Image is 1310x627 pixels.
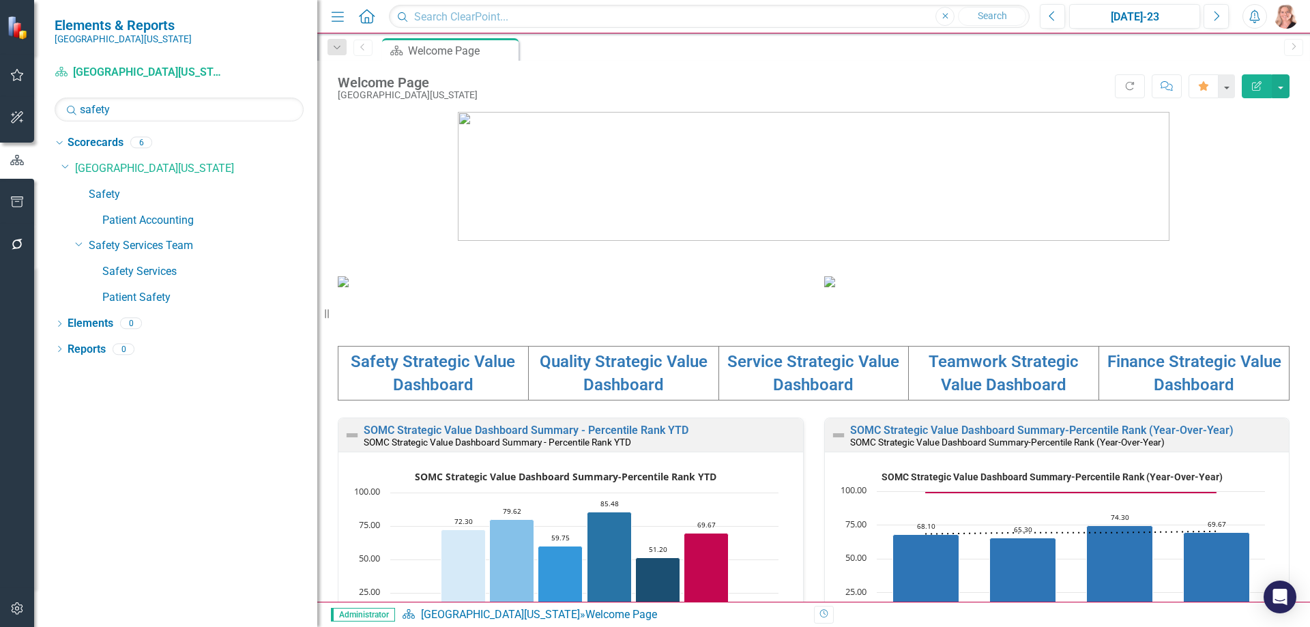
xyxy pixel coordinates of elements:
[359,519,380,531] text: 75.00
[55,17,192,33] span: Elements & Reports
[841,484,867,496] text: 100.00
[55,65,225,81] a: [GEOGRAPHIC_DATA][US_STATE]
[1069,4,1200,29] button: [DATE]-23
[102,213,317,229] a: Patient Accounting
[1111,512,1129,522] text: 74.30
[421,608,580,621] a: [GEOGRAPHIC_DATA][US_STATE]
[359,585,380,598] text: 25.00
[1107,352,1281,394] a: Finance Strategic Value Dashboard
[958,7,1026,26] button: Search
[989,538,1056,626] path: FY2022, 65.3. Percentile Rank.
[130,137,152,149] div: 6
[490,519,534,626] g: Quality, bar series 2 of 6 with 1 bar.
[359,552,380,564] text: 50.00
[1086,525,1152,626] path: FY2023, 74.3. Percentile Rank.
[120,318,142,330] div: 0
[1183,532,1249,626] path: FY2024, 69.67. Percentile Rank.
[55,33,192,44] small: [GEOGRAPHIC_DATA][US_STATE]
[89,187,317,203] a: Safety
[824,276,835,287] img: download%20somc%20strategic%20values%20v2.png
[538,546,583,626] path: FY2024, 59.75. Service.
[882,471,1223,482] text: SOMC Strategic Value Dashboard Summary-Percentile Rank (Year-Over-Year)
[684,533,729,626] g: Overall YTD, bar series 6 of 6 with 1 bar.
[850,424,1234,437] a: SOMC Strategic Value Dashboard Summary-Percentile Rank (Year-Over-Year)
[331,608,395,622] span: Administrator
[830,427,847,443] img: Not Defined
[102,290,317,306] a: Patient Safety
[727,352,899,394] a: Service Strategic Value Dashboard
[600,499,619,508] text: 85.48
[364,437,631,448] small: SOMC Strategic Value Dashboard Summary - Percentile Rank YTD
[55,98,304,121] input: Search Below...
[441,529,486,626] path: FY2024, 72.3. Safety.
[75,161,317,177] a: [GEOGRAPHIC_DATA][US_STATE]
[338,75,478,90] div: Welcome Page
[845,551,867,564] text: 50.00
[389,5,1030,29] input: Search ClearPoint...
[503,506,521,516] text: 79.62
[551,533,570,542] text: 59.75
[636,557,680,626] g: Finance, bar series 5 of 6 with 1 bar.
[922,490,1219,495] g: Goal, series 2 of 3. Line with 4 data points.
[585,608,657,621] div: Welcome Page
[1274,4,1298,29] img: Tiffany LaCoste
[113,343,134,355] div: 0
[697,520,716,529] text: 69.67
[978,10,1007,21] span: Search
[587,512,632,626] path: FY2024, 85.48. Teamwork.
[408,42,515,59] div: Welcome Page
[649,544,667,554] text: 51.20
[845,518,867,530] text: 75.00
[344,427,360,443] img: Not Defined
[68,316,113,332] a: Elements
[1074,9,1195,25] div: [DATE]-23
[929,352,1079,394] a: Teamwork Strategic Value Dashboard
[7,16,31,40] img: ClearPoint Strategy
[102,264,317,280] a: Safety Services
[1264,581,1296,613] div: Open Intercom Messenger
[850,437,1165,448] small: SOMC Strategic Value Dashboard Summary-Percentile Rank (Year-Over-Year)
[68,135,123,151] a: Scorecards
[1014,525,1032,534] text: 65.30
[68,342,106,358] a: Reports
[540,352,708,394] a: Quality Strategic Value Dashboard
[538,546,583,626] g: Service, bar series 3 of 6 with 1 bar.
[490,519,534,626] path: FY2024, 79.62. Quality.
[454,516,473,526] text: 72.30
[845,585,867,598] text: 25.00
[402,607,804,623] div: »
[892,534,959,626] path: FY2021, 68.1. Percentile Rank.
[338,90,478,100] div: [GEOGRAPHIC_DATA][US_STATE]
[917,521,935,531] text: 68.10
[89,238,317,254] a: Safety Services Team
[351,352,515,394] a: Safety Strategic Value Dashboard
[1208,519,1226,529] text: 69.67
[338,276,349,287] img: download%20somc%20mission%20vision.png
[415,470,716,483] text: SOMC Strategic Value Dashboard Summary-Percentile Rank YTD
[684,533,729,626] path: FY2024, 69.67. Overall YTD.
[587,512,632,626] g: Teamwork, bar series 4 of 6 with 1 bar.
[636,557,680,626] path: FY2024, 51.2. Finance.
[364,424,688,437] a: SOMC Strategic Value Dashboard Summary - Percentile Rank YTD
[458,112,1169,241] img: download%20somc%20logo%20v2.png
[354,485,380,497] text: 100.00
[892,525,1249,626] g: Percentile Rank, series 1 of 3. Bar series with 4 bars.
[441,529,486,626] g: Safety, bar series 1 of 6 with 1 bar.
